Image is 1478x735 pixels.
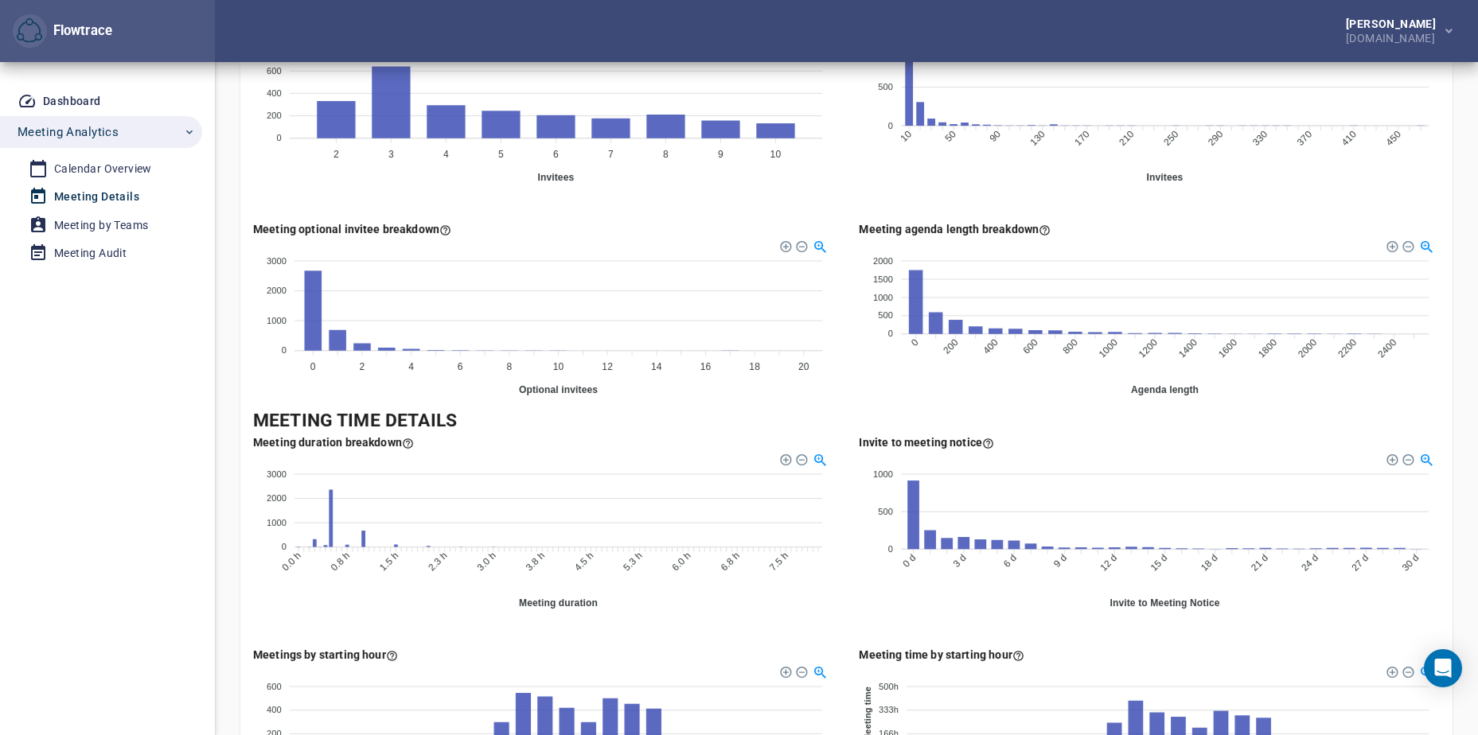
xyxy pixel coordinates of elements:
[458,361,463,372] tspan: 6
[277,134,282,143] tspan: 0
[267,286,287,295] tspan: 2000
[1401,239,1412,251] div: Zoom Out
[1401,453,1412,464] div: Zoom Out
[873,469,893,478] tspan: 1000
[1375,336,1398,360] tspan: 2400
[898,129,914,145] tspan: 10
[1418,451,1432,465] div: Selection Zoom
[377,550,400,573] tspan: 1.5 h
[770,149,782,160] tspan: 10
[282,346,287,356] tspan: 0
[1117,129,1136,148] tspan: 210
[1424,649,1462,687] div: Open Intercom Messenger
[602,361,613,372] tspan: 12
[408,361,414,372] tspan: 4
[795,665,806,676] div: Zoom Out
[1256,336,1279,360] tspan: 1800
[280,550,303,573] tspan: 0.0 h
[908,336,920,348] tspan: 0
[887,329,892,339] tspan: 0
[1215,336,1238,360] tspan: 1600
[859,434,994,450] div: Here you see how many meetings have had advance notice in hours when the invite was sent out
[329,550,352,573] tspan: 0.8 h
[267,469,287,478] tspan: 3000
[1161,129,1180,148] tspan: 250
[1060,336,1079,356] tspan: 800
[572,550,595,573] tspan: 4.5 h
[798,361,809,372] tspan: 20
[813,451,826,465] div: Selection Zoom
[873,256,893,266] tspan: 2000
[718,149,723,160] tspan: 9
[1096,336,1119,360] tspan: 1000
[426,550,449,573] tspan: 2.3 h
[813,663,826,677] div: Selection Zoom
[700,361,712,372] tspan: 16
[1136,336,1159,360] tspan: 1200
[859,647,1024,663] div: Here you see how many hours of meetings you organize per starting hour (the hour is timezone spec...
[1385,239,1396,251] div: Zoom In
[779,239,790,251] div: Zoom In
[1206,129,1225,148] tspan: 290
[524,550,547,573] tspan: 3.8 h
[887,121,892,130] tspan: 0
[253,221,451,237] div: Here you see how many meetings you have with per optional invitees (up to 20 optional invitees).
[670,550,693,573] tspan: 6.0 h
[267,518,287,527] tspan: 1000
[553,361,564,372] tspan: 10
[506,361,512,372] tspan: 8
[795,453,806,464] div: Zoom Out
[475,550,498,573] tspan: 3.0 h
[267,493,287,503] tspan: 2000
[267,705,282,714] tspan: 400
[942,129,958,145] tspan: 50
[1349,552,1371,574] tspan: 27 d
[1109,597,1219,609] text: Invite to Meeting Notice
[1072,129,1091,148] tspan: 170
[987,129,1003,145] tspan: 90
[47,21,112,41] div: Flowtrace
[1198,552,1219,574] tspan: 18 d
[1148,552,1169,574] tspan: 15 d
[1028,129,1047,148] tspan: 130
[18,122,119,142] span: Meeting Analytics
[859,221,1051,237] div: Here you see how many meetings have certain length of an agenda and up to 2.5k characters. The le...
[779,453,790,464] div: Zoom In
[13,14,112,49] div: Flowtrace
[13,14,47,49] a: Flowtrace
[267,111,282,120] tspan: 200
[873,293,893,302] tspan: 1000
[651,361,662,372] tspan: 14
[663,149,669,160] tspan: 8
[267,88,282,98] tspan: 400
[1385,665,1396,676] div: Zoom In
[878,311,893,321] tspan: 500
[537,172,574,183] text: Invitees
[267,66,282,76] tspan: 600
[981,336,1000,356] tspan: 400
[1098,552,1119,574] tspan: 12 d
[360,361,365,372] tspan: 2
[941,336,960,356] tspan: 200
[443,149,449,160] tspan: 4
[54,187,139,207] div: Meeting Details
[795,239,806,251] div: Zoom Out
[1130,384,1198,395] text: Agenda length
[388,149,394,160] tspan: 3
[621,550,644,573] tspan: 5.3 h
[813,239,826,252] div: Selection Zoom
[1418,663,1432,677] div: Selection Zoom
[1299,552,1320,574] tspan: 24 d
[1176,336,1199,360] tspan: 1400
[310,361,316,372] tspan: 0
[767,550,790,573] tspan: 7.5 h
[1051,552,1069,570] tspan: 9 d
[873,274,893,284] tspan: 1500
[1339,129,1358,148] tspan: 410
[519,597,598,609] text: Meeting duration
[333,149,339,160] tspan: 2
[779,665,790,676] div: Zoom In
[1418,239,1432,252] div: Selection Zoom
[1320,14,1465,49] button: [PERSON_NAME][DOMAIN_NAME]
[253,647,398,663] div: Here you see how many meetings you organize per starting hour (the hour is timezone specific (Ame...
